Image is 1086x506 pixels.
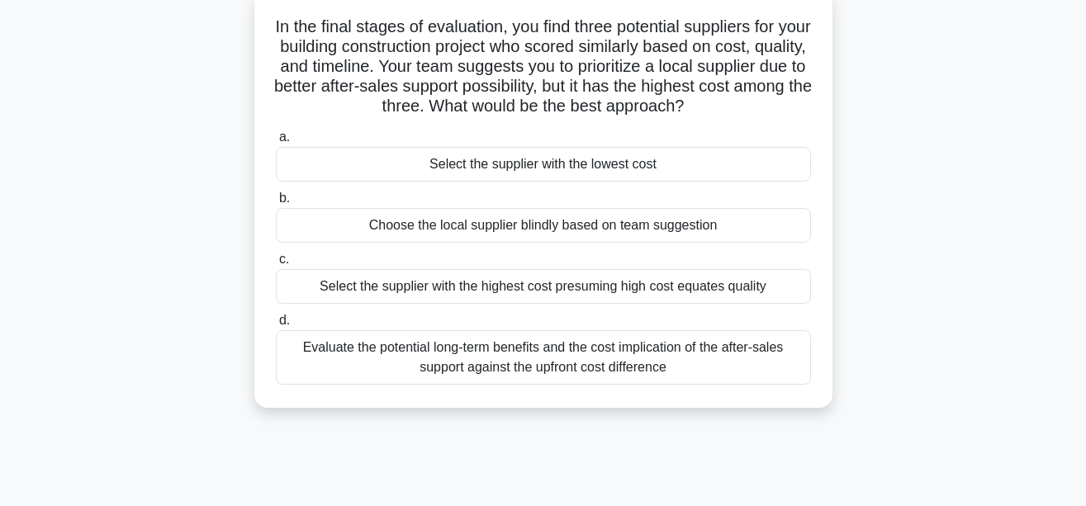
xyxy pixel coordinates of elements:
[276,330,811,385] div: Evaluate the potential long-term benefits and the cost implication of the after-sales support aga...
[279,252,289,266] span: c.
[276,147,811,182] div: Select the supplier with the lowest cost
[274,17,813,117] h5: In the final stages of evaluation, you find three potential suppliers for your building construct...
[279,130,290,144] span: a.
[276,269,811,304] div: Select the supplier with the highest cost presuming high cost equates quality
[279,313,290,327] span: d.
[276,208,811,243] div: Choose the local supplier blindly based on team suggestion
[279,191,290,205] span: b.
